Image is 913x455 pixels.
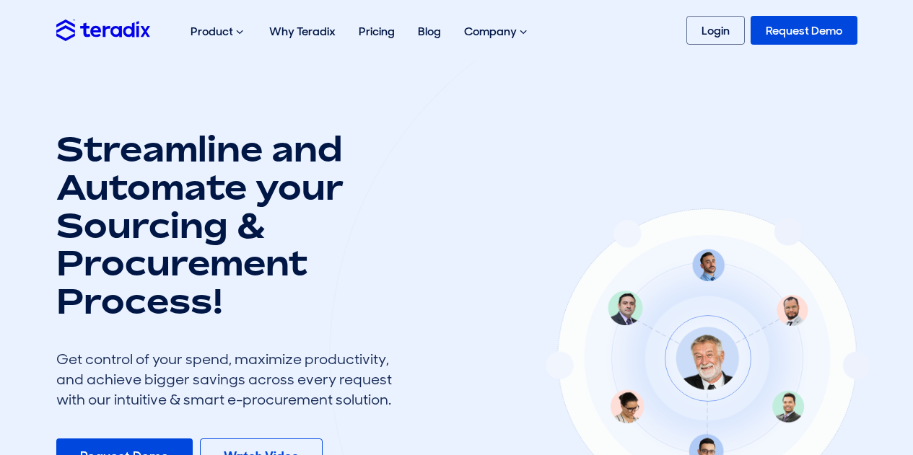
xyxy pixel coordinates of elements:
[56,349,403,410] div: Get control of your spend, maximize productivity, and achieve bigger savings across every request...
[453,9,541,55] div: Company
[56,19,150,40] img: Teradix logo
[686,16,745,45] a: Login
[56,130,403,320] h1: Streamline and Automate your Sourcing & Procurement Process!
[258,9,347,54] a: Why Teradix
[406,9,453,54] a: Blog
[179,9,258,55] div: Product
[347,9,406,54] a: Pricing
[751,16,857,45] a: Request Demo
